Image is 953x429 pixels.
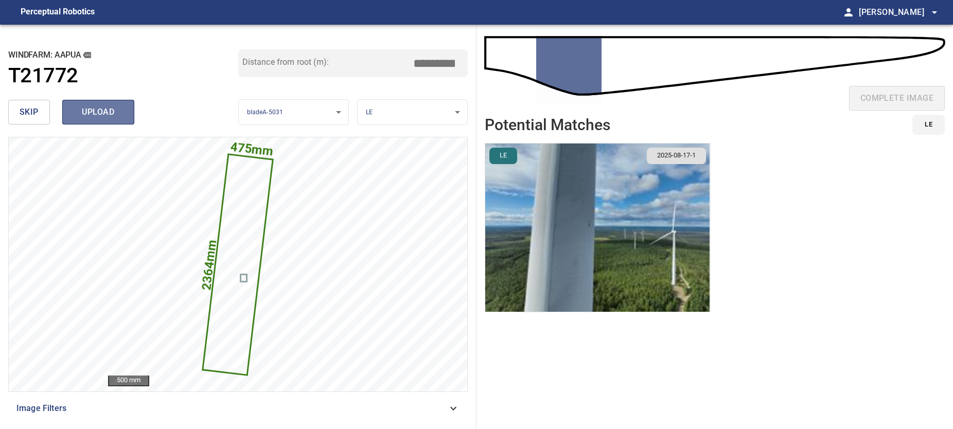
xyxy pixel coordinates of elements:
figcaption: Perceptual Robotics [21,4,95,21]
button: LE [489,148,517,164]
div: Image Filters [8,396,468,421]
button: copy message details [81,49,93,61]
button: upload [62,100,134,124]
text: 2364mm [199,239,219,291]
span: [PERSON_NAME] [859,5,941,20]
span: arrow_drop_down [928,6,941,19]
span: LE [366,109,373,116]
h1: T21772 [8,64,78,88]
span: 2025-08-17-1 [651,151,702,160]
label: Distance from root (m): [242,58,329,66]
div: id [906,115,945,135]
span: LE [925,119,932,131]
span: bladeA-5031 [247,109,284,116]
img: Aapua/T21772/2025-08-17-1/2025-08-17-2/inspectionData/image35wp42.jpg [485,144,710,312]
button: skip [8,100,50,124]
span: upload [74,105,123,119]
h2: Potential Matches [485,116,610,133]
a: T21772 [8,64,238,88]
div: bladeA-5031 [239,99,348,126]
span: LE [493,151,513,160]
span: Image Filters [16,402,447,415]
h2: windfarm: Aapua [8,49,238,61]
span: person [842,6,855,19]
div: LE [358,99,467,126]
button: LE [912,115,945,135]
span: skip [20,105,39,119]
text: 475mm [230,139,274,159]
button: [PERSON_NAME] [855,2,941,23]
